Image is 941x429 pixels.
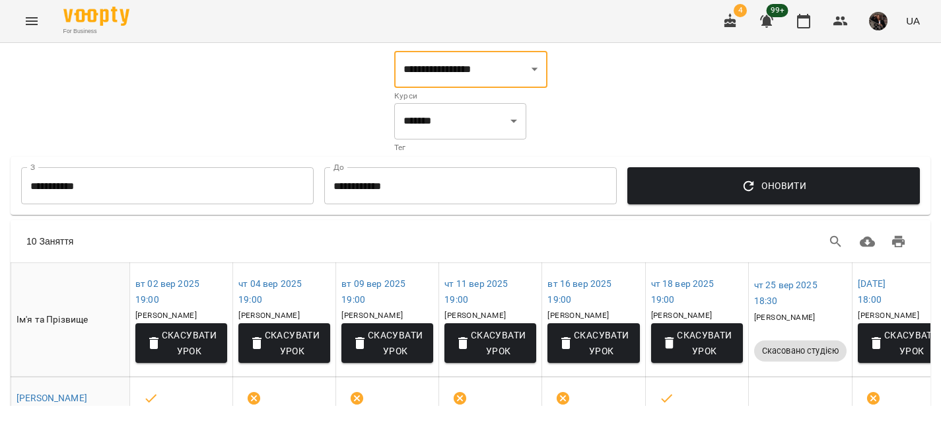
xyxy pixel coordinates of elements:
[394,141,526,155] p: Тег
[547,311,609,320] span: [PERSON_NAME]
[341,323,433,363] button: Скасувати Урок
[341,311,403,320] span: [PERSON_NAME]
[444,311,506,320] span: [PERSON_NAME]
[638,178,909,194] span: Оновити
[341,278,405,305] a: вт 09 вер 202519:00
[547,278,611,305] a: вт 16 вер 202519:00
[444,278,508,305] a: чт 11 вер 202519:00
[63,27,129,36] span: For Business
[767,4,788,17] span: 99+
[734,4,747,17] span: 4
[754,313,816,322] span: [PERSON_NAME]
[547,323,639,363] button: Скасувати Урок
[858,311,919,320] span: [PERSON_NAME]
[627,167,920,204] button: Оновити
[901,9,925,33] button: UA
[63,7,129,26] img: Voopty Logo
[868,327,939,359] span: Скасувати Урок
[135,278,199,305] a: вт 02 вер 202519:00
[869,12,888,30] img: 8463428bc87f36892c86bf66b209d685.jpg
[455,327,526,359] span: Скасувати Урок
[249,327,320,359] span: Скасувати Урок
[852,226,884,258] button: Завантажити CSV
[17,393,87,403] a: [PERSON_NAME]
[17,312,124,328] div: Ім'я та Прізвище
[444,323,536,363] button: Скасувати Урок
[820,226,852,258] button: Search
[238,323,330,363] button: Скасувати Урок
[558,327,629,359] span: Скасувати Урок
[754,343,847,359] span: Скасовано студією
[26,235,447,248] div: 10 Заняття
[394,90,547,103] p: Курси
[858,278,886,305] a: [DATE]18:00
[662,327,732,359] span: Скасувати Урок
[651,278,714,305] a: чт 18 вер 202519:00
[11,220,930,262] div: Table Toolbar
[238,311,300,320] span: [PERSON_NAME]
[135,311,197,320] span: [PERSON_NAME]
[352,327,423,359] span: Скасувати Урок
[146,327,217,359] span: Скасувати Урок
[883,226,915,258] button: Друк
[906,14,920,28] span: UA
[754,280,818,306] a: чт 25 вер 202518:30
[238,278,302,305] a: чт 04 вер 202519:00
[16,5,48,37] button: Menu
[651,323,743,363] button: Скасувати Урок
[651,311,713,320] span: [PERSON_NAME]
[135,323,227,363] button: Скасувати Урок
